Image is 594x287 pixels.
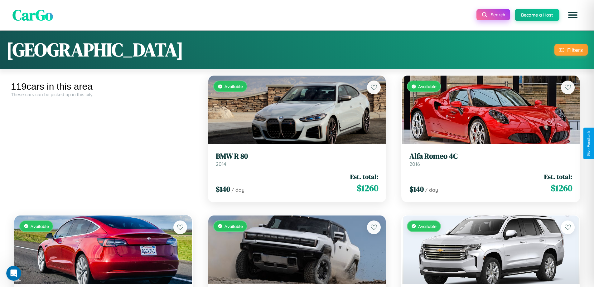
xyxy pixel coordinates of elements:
h3: BMW R 80 [216,152,379,161]
span: $ 1260 [357,182,378,194]
span: $ 1260 [551,182,572,194]
span: 2016 [409,161,420,167]
span: Available [418,224,437,229]
iframe: Intercom live chat [6,266,21,281]
button: Open menu [564,6,582,24]
span: Est. total: [544,172,572,181]
span: $ 140 [409,184,424,194]
button: Filters [554,44,588,56]
span: Available [225,224,243,229]
span: $ 140 [216,184,230,194]
span: 2014 [216,161,226,167]
span: Available [31,224,49,229]
a: Alfa Romeo 4C2016 [409,152,572,167]
div: These cars can be picked up in this city. [11,92,196,97]
span: / day [231,187,244,193]
button: Become a Host [515,9,559,21]
span: / day [425,187,438,193]
h3: Alfa Romeo 4C [409,152,572,161]
span: CarGo [12,5,53,25]
div: 119 cars in this area [11,81,196,92]
span: Available [418,84,437,89]
span: Est. total: [350,172,378,181]
span: Search [491,12,505,17]
div: Filters [567,47,583,53]
span: Available [225,84,243,89]
button: Search [476,9,510,20]
a: BMW R 802014 [216,152,379,167]
h1: [GEOGRAPHIC_DATA] [6,37,183,62]
div: Give Feedback [587,131,591,156]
